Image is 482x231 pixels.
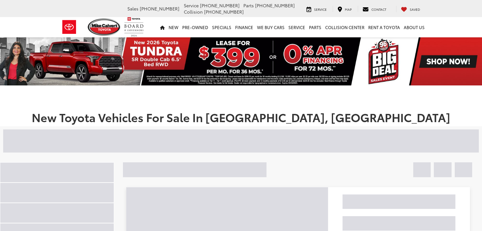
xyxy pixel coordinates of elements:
a: Rent a Toyota [366,17,402,37]
span: Collision [184,9,203,15]
span: Parts [243,2,254,9]
a: Parts [307,17,323,37]
a: Finance [233,17,255,37]
span: Service [314,7,327,12]
a: Contact [358,6,391,12]
a: Map [333,6,357,12]
a: Service [286,17,307,37]
a: New [167,17,180,37]
span: [PHONE_NUMBER] [140,5,179,12]
a: Specials [210,17,233,37]
a: Home [158,17,167,37]
span: Sales [127,5,138,12]
a: About Us [402,17,427,37]
img: Mike Calvert Toyota [88,18,121,36]
span: [PHONE_NUMBER] [200,2,240,9]
img: Toyota [57,17,81,37]
span: Service [184,2,199,9]
a: WE BUY CARS [255,17,286,37]
a: Collision Center [323,17,366,37]
a: Pre-Owned [180,17,210,37]
span: [PHONE_NUMBER] [255,2,295,9]
a: Service [302,6,331,12]
a: My Saved Vehicles [396,6,425,12]
span: Map [345,7,352,12]
span: [PHONE_NUMBER] [204,9,244,15]
span: Saved [410,7,420,12]
span: Contact [371,7,386,12]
